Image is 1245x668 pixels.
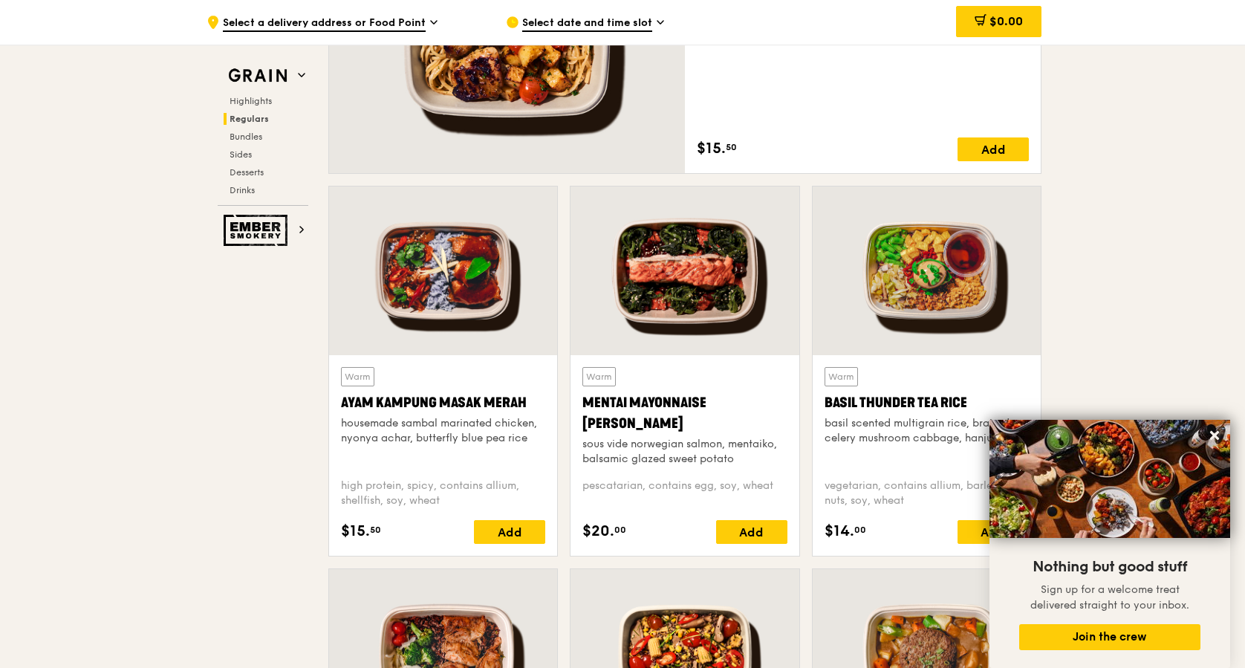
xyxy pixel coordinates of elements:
span: Select date and time slot [522,16,652,32]
span: 50 [726,141,737,153]
div: Warm [341,367,374,386]
span: 00 [614,524,626,536]
span: Bundles [230,132,262,142]
span: Nothing but good stuff [1033,558,1187,576]
div: housemade sambal marinated chicken, nyonya achar, butterfly blue pea rice [341,416,545,446]
span: Highlights [230,96,272,106]
span: $0.00 [989,14,1023,28]
span: 00 [854,524,866,536]
button: Join the crew [1019,624,1200,650]
div: Warm [825,367,858,386]
div: Add [958,137,1029,161]
img: Grain web logo [224,62,292,89]
div: pescatarian, contains egg, soy, wheat [582,479,787,508]
span: $20. [582,520,614,542]
div: high protein, spicy, contains allium, shellfish, soy, wheat [341,479,545,508]
span: $14. [825,520,854,542]
div: Add [474,520,545,544]
img: Ember Smokery web logo [224,215,292,246]
div: sous vide norwegian salmon, mentaiko, balsamic glazed sweet potato [582,437,787,467]
div: Basil Thunder Tea Rice [825,392,1029,413]
span: Select a delivery address or Food Point [223,16,426,32]
span: $15. [697,137,726,160]
span: Desserts [230,167,264,178]
span: Regulars [230,114,269,124]
span: Sides [230,149,252,160]
div: basil scented multigrain rice, braised celery mushroom cabbage, hanjuku egg [825,416,1029,446]
span: Sign up for a welcome treat delivered straight to your inbox. [1030,583,1189,612]
span: $15. [341,520,370,542]
div: Ayam Kampung Masak Merah [341,392,545,413]
div: Warm [582,367,616,386]
div: Mentai Mayonnaise [PERSON_NAME] [582,392,787,434]
img: DSC07876-Edit02-Large.jpeg [989,420,1230,538]
span: Drinks [230,185,255,195]
div: Add [958,520,1029,544]
span: 50 [370,524,381,536]
div: Add [716,520,787,544]
button: Close [1203,424,1226,447]
div: vegetarian, contains allium, barley, egg, nuts, soy, wheat [825,479,1029,508]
